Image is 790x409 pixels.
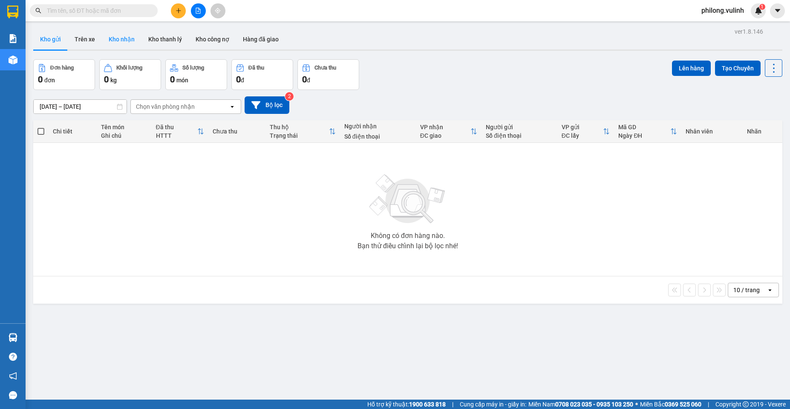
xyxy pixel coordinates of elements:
[715,61,761,76] button: Tạo Chuyến
[210,3,225,18] button: aim
[486,132,553,139] div: Số điện thoại
[307,77,310,84] span: đ
[248,65,264,71] div: Đã thu
[759,4,765,10] sup: 1
[708,400,709,409] span: |
[9,55,17,64] img: warehouse-icon
[35,8,41,14] span: search
[47,6,147,15] input: Tìm tên, số ĐT hoặc mã đơn
[213,128,261,135] div: Chưa thu
[767,287,773,293] svg: open
[640,400,701,409] span: Miền Bắc
[452,400,453,409] span: |
[270,124,329,131] div: Thu hộ
[761,4,764,10] span: 1
[189,29,236,49] button: Kho công nợ
[136,102,195,111] div: Chọn văn phòng nhận
[743,401,749,407] span: copyright
[695,5,751,16] span: philong.vulinh
[9,34,17,43] img: solution-icon
[229,103,236,110] svg: open
[371,232,445,239] div: Không có đơn hàng nào.
[365,169,450,229] img: svg+xml;base64,PHN2ZyBjbGFzcz0ibGlzdC1wbHVnX19zdmciIHhtbG5zPSJodHRwOi8vd3d3LnczLm9yZy8yMDAwL3N2Zy...
[9,333,17,342] img: warehouse-icon
[152,120,209,143] th: Toggle SortBy
[165,59,227,90] button: Số lượng0món
[7,6,18,18] img: logo-vxr
[171,3,186,18] button: plus
[528,400,633,409] span: Miền Nam
[344,123,412,130] div: Người nhận
[104,74,109,84] span: 0
[231,59,293,90] button: Đã thu0đ
[755,7,762,15] img: icon-new-feature
[562,124,603,131] div: VP gửi
[686,128,738,135] div: Nhân viên
[101,124,147,131] div: Tên món
[733,286,760,294] div: 10 / trang
[409,401,446,408] strong: 1900 633 818
[9,372,17,380] span: notification
[102,29,141,49] button: Kho nhận
[555,401,633,408] strong: 0708 023 035 - 0935 103 250
[245,96,289,114] button: Bộ lọc
[420,132,470,139] div: ĐC giao
[176,77,188,84] span: món
[672,61,711,76] button: Lên hàng
[420,124,470,131] div: VP nhận
[176,8,182,14] span: plus
[460,400,526,409] span: Cung cấp máy in - giấy in:
[33,29,68,49] button: Kho gửi
[344,133,412,140] div: Số điện thoại
[110,77,117,84] span: kg
[735,27,763,36] div: ver 1.8.146
[416,120,481,143] th: Toggle SortBy
[170,74,175,84] span: 0
[9,353,17,361] span: question-circle
[44,77,55,84] span: đơn
[236,29,285,49] button: Hàng đã giao
[156,132,198,139] div: HTTT
[156,124,198,131] div: Đã thu
[68,29,102,49] button: Trên xe
[265,120,340,143] th: Toggle SortBy
[182,65,204,71] div: Số lượng
[241,77,244,84] span: đ
[116,65,142,71] div: Khối lượng
[614,120,681,143] th: Toggle SortBy
[141,29,189,49] button: Kho thanh lý
[50,65,74,71] div: Đơn hàng
[486,124,553,131] div: Người gửi
[302,74,307,84] span: 0
[9,391,17,399] span: message
[297,59,359,90] button: Chưa thu0đ
[270,132,329,139] div: Trạng thái
[101,132,147,139] div: Ghi chú
[236,74,241,84] span: 0
[99,59,161,90] button: Khối lượng0kg
[562,132,603,139] div: ĐC lấy
[367,400,446,409] span: Hỗ trợ kỹ thuật:
[314,65,336,71] div: Chưa thu
[38,74,43,84] span: 0
[557,120,614,143] th: Toggle SortBy
[618,124,670,131] div: Mã GD
[34,100,127,113] input: Select a date range.
[285,92,294,101] sup: 2
[191,3,206,18] button: file-add
[635,403,638,406] span: ⚪️
[358,243,458,249] div: Bạn thử điều chỉnh lại bộ lọc nhé!
[665,401,701,408] strong: 0369 525 060
[774,7,781,15] span: caret-down
[215,8,221,14] span: aim
[33,59,95,90] button: Đơn hàng0đơn
[770,3,785,18] button: caret-down
[747,128,778,135] div: Nhãn
[195,8,201,14] span: file-add
[618,132,670,139] div: Ngày ĐH
[53,128,92,135] div: Chi tiết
